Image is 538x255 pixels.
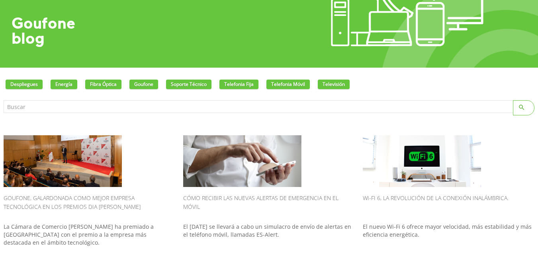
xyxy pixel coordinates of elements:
a: Soporte técnico [166,80,211,89]
input: Buscar [4,100,513,113]
a: Despliegues [6,80,43,89]
h2: Goufone, galardonada como mejor Empresa Tecnológica en los Premios Dia [PERSON_NAME] [4,191,175,219]
h2: Cómo recibir las nuevas alertas de emergencia en el móvil [183,191,355,219]
a: Goufone [129,80,158,89]
a: Telefonia móvil [266,80,310,89]
i:  [518,103,525,113]
button:  [513,100,534,115]
img: ... [4,135,122,187]
img: ... [183,135,301,187]
a: Fibra óptica [85,80,121,89]
a: Telefonia fija [219,80,258,89]
a: Energía [51,80,77,89]
h2: Wi-Fi 6, la revolución de la conexión inalámbrica. [363,191,534,219]
a: Televisión [318,80,350,89]
h1: Goufone blog [12,16,75,46]
img: ... [363,135,481,187]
